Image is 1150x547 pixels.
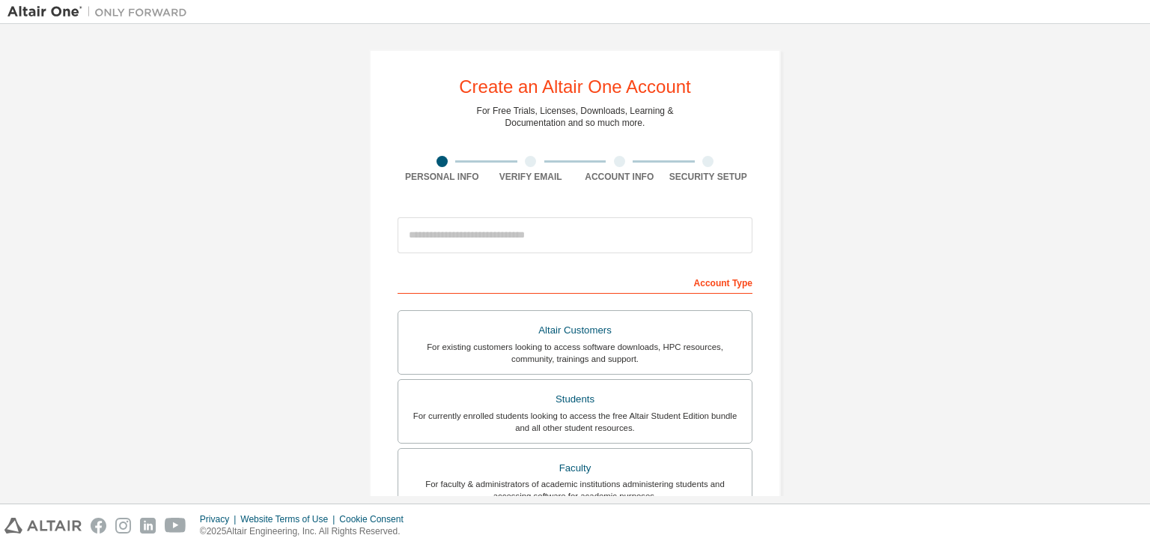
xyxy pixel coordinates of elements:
[407,410,743,434] div: For currently enrolled students looking to access the free Altair Student Edition bundle and all ...
[165,518,186,534] img: youtube.svg
[407,320,743,341] div: Altair Customers
[407,389,743,410] div: Students
[459,78,691,96] div: Create an Altair One Account
[140,518,156,534] img: linkedin.svg
[4,518,82,534] img: altair_logo.svg
[7,4,195,19] img: Altair One
[477,105,674,129] div: For Free Trials, Licenses, Downloads, Learning & Documentation and so much more.
[398,171,487,183] div: Personal Info
[115,518,131,534] img: instagram.svg
[575,171,664,183] div: Account Info
[240,513,339,525] div: Website Terms of Use
[407,341,743,365] div: For existing customers looking to access software downloads, HPC resources, community, trainings ...
[200,513,240,525] div: Privacy
[200,525,413,538] p: © 2025 Altair Engineering, Inc. All Rights Reserved.
[664,171,753,183] div: Security Setup
[487,171,576,183] div: Verify Email
[398,270,752,294] div: Account Type
[407,458,743,479] div: Faculty
[91,518,106,534] img: facebook.svg
[407,478,743,502] div: For faculty & administrators of academic institutions administering students and accessing softwa...
[339,513,412,525] div: Cookie Consent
